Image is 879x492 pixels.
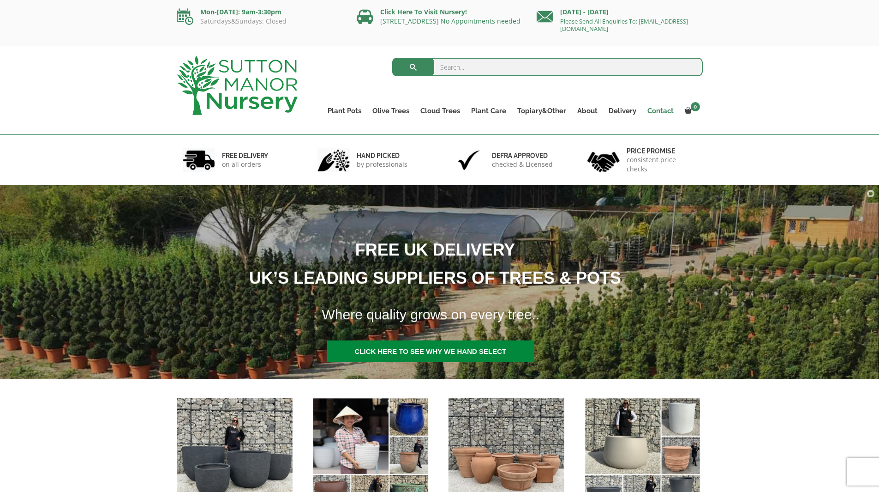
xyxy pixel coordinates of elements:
[96,236,763,292] h1: FREE UK DELIVERY UK’S LEADING SUPPLIERS OF TREES & POTS
[357,152,407,160] h6: hand picked
[627,147,697,155] h6: Price promise
[392,58,703,76] input: Search...
[177,55,298,115] img: logo
[322,104,367,117] a: Plant Pots
[560,17,688,33] a: Please Send All Enquiries To: [EMAIL_ADDRESS][DOMAIN_NAME]
[466,104,512,117] a: Plant Care
[317,148,350,172] img: 2.jpg
[380,17,520,25] a: [STREET_ADDRESS] No Appointments needed
[642,104,679,117] a: Contact
[415,104,466,117] a: Cloud Trees
[367,104,415,117] a: Olive Trees
[492,160,553,169] p: checked & Licensed
[453,148,485,172] img: 3.jpg
[380,7,467,16] a: Click Here To Visit Nursery!
[177,6,343,18] p: Mon-[DATE]: 9am-3:30pm
[587,146,620,174] img: 4.jpg
[691,102,700,111] span: 0
[537,6,703,18] p: [DATE] - [DATE]
[222,152,268,160] h6: FREE DELIVERY
[679,104,703,117] a: 0
[492,152,553,160] h6: Defra approved
[357,160,407,169] p: by professionals
[603,104,642,117] a: Delivery
[572,104,603,117] a: About
[222,160,268,169] p: on all orders
[183,148,215,172] img: 1.jpg
[512,104,572,117] a: Topiary&Other
[177,18,343,25] p: Saturdays&Sundays: Closed
[311,301,764,328] h1: Where quality grows on every tree..
[627,155,697,174] p: consistent price checks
